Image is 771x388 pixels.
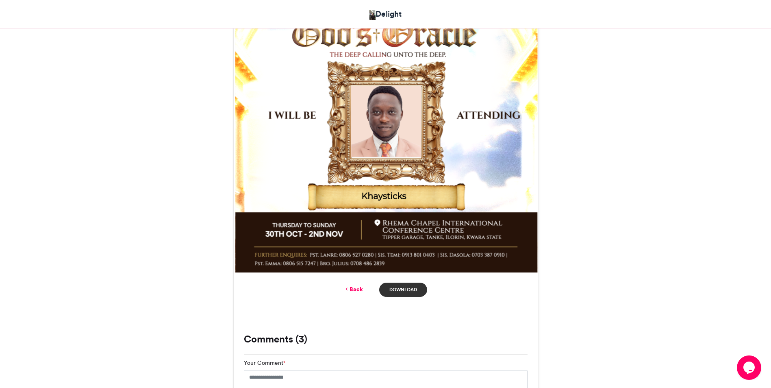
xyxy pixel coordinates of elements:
img: Delight Design [369,10,375,20]
a: Download [379,283,427,297]
a: Delight [369,8,401,20]
h3: Comments (3) [244,334,528,344]
label: Your Comment [244,359,285,367]
iframe: chat widget [737,355,763,380]
a: Back [344,285,363,294]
